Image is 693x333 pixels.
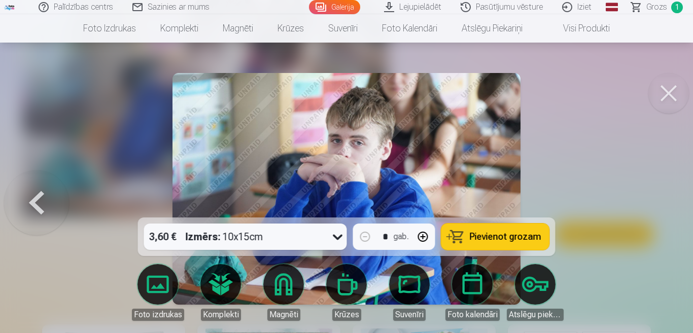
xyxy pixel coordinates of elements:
[148,14,211,43] a: Komplekti
[646,1,667,13] span: Grozs
[211,14,265,43] a: Magnēti
[4,4,15,10] img: /fa1
[265,14,316,43] a: Krūzes
[316,14,370,43] a: Suvenīri
[449,14,535,43] a: Atslēgu piekariņi
[671,2,683,13] span: 1
[535,14,622,43] a: Visi produkti
[370,14,449,43] a: Foto kalendāri
[71,14,148,43] a: Foto izdrukas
